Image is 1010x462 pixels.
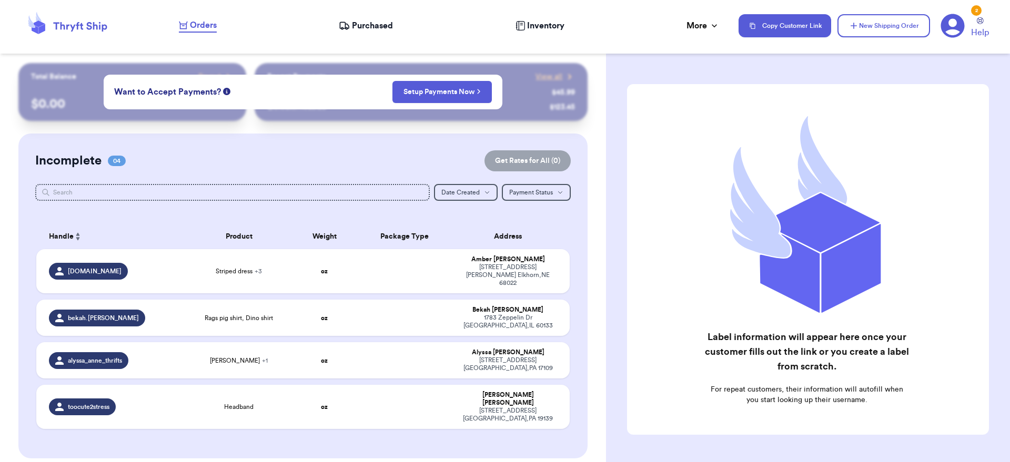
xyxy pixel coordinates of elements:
button: Copy Customer Link [739,14,831,37]
span: Purchased [352,19,393,32]
span: Striped dress [216,267,262,275]
span: Inventory [527,19,564,32]
span: toocute2stress [68,403,109,411]
span: Orders [190,19,217,32]
p: Total Balance [31,71,76,82]
a: Payout [198,71,234,82]
span: [PERSON_NAME] [210,356,268,365]
h2: Label information will appear here once your customer fills out the link or you create a label fr... [704,330,910,374]
div: 1783 Zeppelin Dr [GEOGRAPHIC_DATA] , IL 60133 [459,314,557,330]
th: Address [452,224,570,249]
a: Orders [179,19,217,33]
strong: oz [321,357,328,364]
span: Want to Accept Payments? [114,86,221,98]
div: [STREET_ADDRESS] [GEOGRAPHIC_DATA] , PA 17109 [459,356,557,372]
span: Help [971,26,989,39]
div: $ 45.99 [552,87,575,98]
span: + 1 [262,357,268,364]
th: Product [186,224,292,249]
div: [PERSON_NAME] [PERSON_NAME] [459,391,557,407]
p: Recent Payments [267,71,326,82]
a: 2 [941,14,965,38]
span: Payout [198,71,221,82]
div: [STREET_ADDRESS] [GEOGRAPHIC_DATA] , PA 19139 [459,407,557,423]
div: Bekah [PERSON_NAME] [459,306,557,314]
button: Setup Payments Now [392,81,492,103]
div: More [686,19,720,32]
button: Date Created [434,184,498,201]
a: View all [536,71,575,82]
p: For repeat customers, their information will autofill when you start looking up their username. [704,384,910,405]
button: Get Rates for All (0) [484,150,571,171]
th: Weight [292,224,357,249]
a: Setup Payments Now [403,87,481,97]
div: $ 123.45 [550,102,575,112]
button: New Shipping Order [837,14,930,37]
span: Date Created [441,189,480,196]
span: 04 [108,156,126,166]
strong: oz [321,404,328,410]
div: [STREET_ADDRESS][PERSON_NAME] Elkhorn , NE 68022 [459,263,557,287]
span: bekah.[PERSON_NAME] [68,314,139,322]
div: Alyssa [PERSON_NAME] [459,348,557,356]
span: + 3 [255,268,262,274]
span: Handle [49,231,74,242]
a: Inventory [516,19,564,32]
span: Headband [224,403,254,411]
button: Payment Status [502,184,571,201]
strong: oz [321,268,328,274]
span: alyssa_anne_thrifts [68,356,122,365]
span: Payment Status [509,189,553,196]
span: View all [536,71,562,82]
p: $ 0.00 [31,96,234,112]
h2: Incomplete [35,152,102,169]
a: Help [971,17,989,39]
strong: oz [321,315,328,321]
span: [DOMAIN_NAME] [68,267,122,275]
div: 2 [971,5,982,16]
input: Search [35,184,430,201]
div: Amber [PERSON_NAME] [459,255,557,263]
th: Package Type [356,224,452,249]
button: Sort ascending [74,230,82,243]
a: Purchased [339,19,393,32]
span: Rags pig shirt, Dino shirt [205,314,273,322]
